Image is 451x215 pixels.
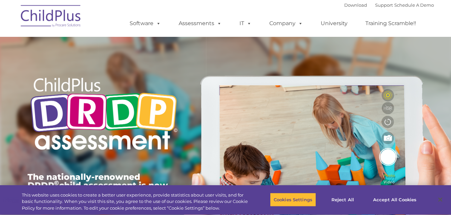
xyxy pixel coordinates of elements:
span: The nationally-renowned DRDP child assessment is now available in ChildPlus. [28,172,168,199]
a: University [314,17,354,30]
button: Accept All Cookies [369,193,420,207]
sup: © [54,179,59,187]
button: Reject All [322,193,364,207]
a: Support [375,2,393,8]
button: Close [433,192,448,207]
div: This website uses cookies to create a better user experience, provide statistics about user visit... [22,192,248,212]
img: ChildPlus by Procare Solutions [17,0,85,34]
a: IT [233,17,258,30]
button: Cookies Settings [270,193,316,207]
a: Software [123,17,168,30]
a: Download [344,2,367,8]
a: Company [263,17,310,30]
img: Copyright - DRDP Logo Light [28,69,180,161]
font: | [344,2,434,8]
a: Training Scramble!! [359,17,423,30]
a: Schedule A Demo [394,2,434,8]
a: Assessments [172,17,228,30]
